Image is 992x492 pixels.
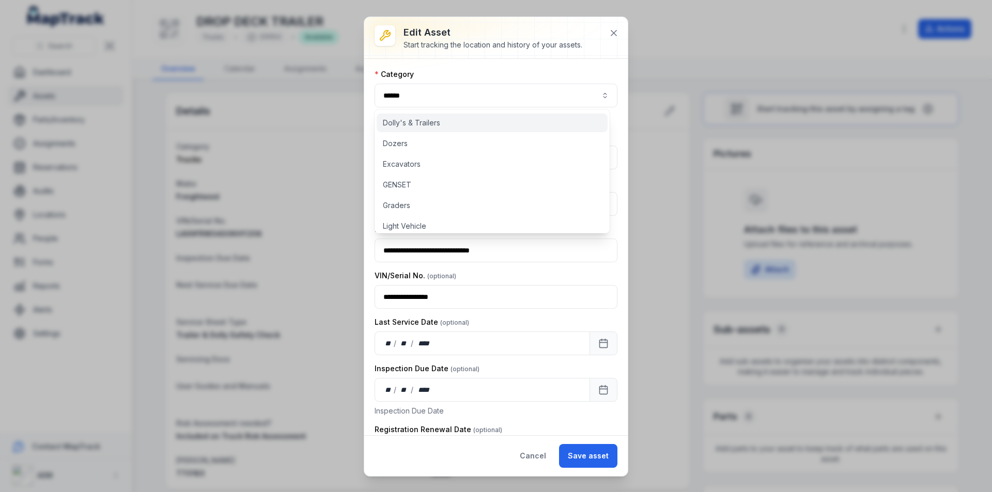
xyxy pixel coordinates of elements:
div: month, [397,385,411,395]
span: Dolly's & Trailers [383,118,440,128]
span: GENSET [383,180,411,190]
div: / [394,385,397,395]
div: / [411,385,414,395]
div: month, [397,338,411,348]
button: Calendar [590,378,617,402]
label: Last Service Date [375,317,469,327]
label: Inspection Due Date [375,363,479,374]
button: Calendar [590,331,617,355]
label: Registration Renewal Date [375,424,502,435]
h3: Edit asset [404,25,582,40]
span: Light Vehicle [383,221,426,231]
label: VIN/Serial No. [375,271,456,281]
button: Save asset [559,444,617,468]
div: day, [383,385,394,395]
div: / [411,338,414,348]
span: Excavators [383,159,421,169]
label: Category [375,69,414,80]
div: / [394,338,397,348]
div: Start tracking the location and history of your assets. [404,40,582,50]
button: Cancel [511,444,555,468]
div: year, [414,338,433,348]
span: Graders [383,200,410,211]
div: year, [414,385,433,395]
span: Dozers [383,138,408,149]
div: day, [383,338,394,348]
p: Inspection Due Date [375,406,617,416]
